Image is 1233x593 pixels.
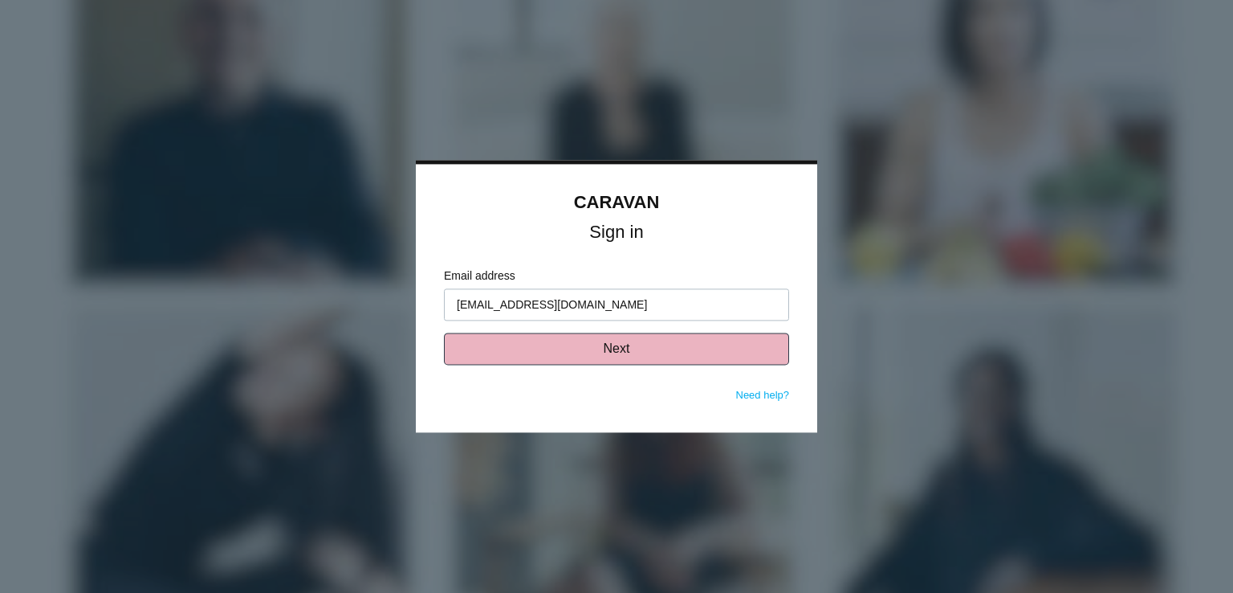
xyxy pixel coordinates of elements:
[444,333,789,366] button: Next
[574,192,660,212] a: CARAVAN
[736,390,790,402] a: Need help?
[444,226,789,240] h1: Sign in
[444,289,789,321] input: Enter your email address
[444,268,789,285] label: Email address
